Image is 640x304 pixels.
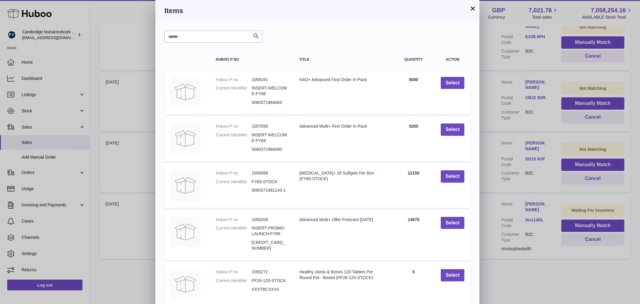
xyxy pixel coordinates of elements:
[299,269,386,281] div: Healthy Joints & Bones 120 Tablets Per Round Pot - Boxed (PF26-120-STOCK)
[252,147,287,152] dd: 5060371984090
[441,217,464,229] button: Select
[216,225,251,237] dt: Current Identifier
[170,170,200,200] img: Vitamin D+ 28 Softgels Per Box (FY65-STOCK)
[252,269,287,275] dd: 1055272
[210,52,293,68] th: Huboo P no
[252,225,287,237] dd: INSERT-PROMO-LAUNCH-FY69
[392,71,435,115] td: 5000
[252,240,287,251] dd: [CREDIT_CARD_NUMBER]
[252,187,287,193] dd: 5060371981143-1
[392,117,435,161] td: 5200
[299,170,386,182] div: [MEDICAL_DATA]+ 28 Softgels Per Box (FY65-STOCK)
[164,6,470,16] h3: Items
[252,278,287,284] dd: PF26-120-STOCK
[469,5,476,12] button: ×
[392,164,435,208] td: 12150
[392,211,435,260] td: 14975
[252,123,287,129] dd: 1057059
[216,123,251,129] dt: Huboo P no
[216,85,251,97] dt: Current Identifier
[252,287,287,292] dd: XXXTBCXXXx
[216,269,251,275] dt: Huboo P no
[216,77,251,83] dt: Huboo P no
[441,269,464,281] button: Select
[252,132,287,144] dd: INSERT-WELCOME-FY69
[299,123,386,129] div: Advanced Multi+ First Order In Pack
[252,179,287,185] dd: FY65-STOCK
[252,170,287,176] dd: 1056958
[252,217,287,223] dd: 1056209
[252,100,287,105] dd: 5060371984083
[216,278,251,284] dt: Current Identifier
[252,85,287,97] dd: INSERT-WELCOME-FY66
[441,123,464,136] button: Select
[170,217,200,247] img: Advanced Multi+ Offer Postcard September 2025
[293,52,392,68] th: Title
[252,77,287,83] dd: 1058161
[441,170,464,183] button: Select
[299,217,386,223] div: Advanced Multi+ Offer Postcard [DATE]
[170,123,200,154] img: Advanced Multi+ First Order In Pack
[216,179,251,185] dt: Current Identifier
[299,77,386,83] div: NAD+ Advanced First Order In Pack
[216,170,251,176] dt: Huboo P no
[441,77,464,89] button: Select
[435,52,470,68] th: Action
[216,217,251,223] dt: Huboo P no
[170,269,200,299] img: Healthy Joints & Bones 120 Tablets Per Round Pot - Boxed (PF26-120-STOCK)
[170,77,200,107] img: NAD+ Advanced First Order In Pack
[392,52,435,68] th: Quantity
[216,132,251,144] dt: Current Identifier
